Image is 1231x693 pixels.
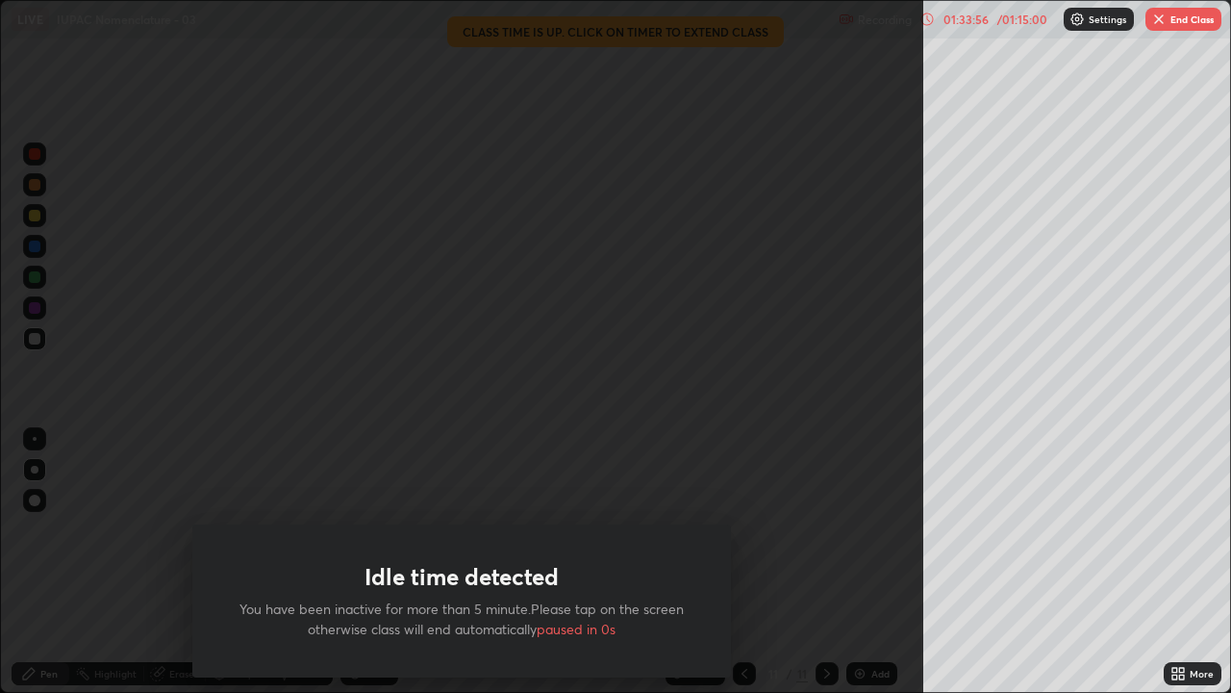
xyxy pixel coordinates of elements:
button: End Class [1145,8,1221,31]
h1: Idle time detected [364,563,559,591]
p: Settings [1089,14,1126,24]
p: You have been inactive for more than 5 minute.Please tap on the screen otherwise class will end a... [239,599,685,639]
div: / 01:15:00 [992,13,1052,25]
div: 01:33:56 [939,13,992,25]
img: end-class-cross [1151,12,1167,27]
span: paused in 0s [537,620,615,638]
img: class-settings-icons [1069,12,1085,27]
div: More [1190,669,1214,679]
